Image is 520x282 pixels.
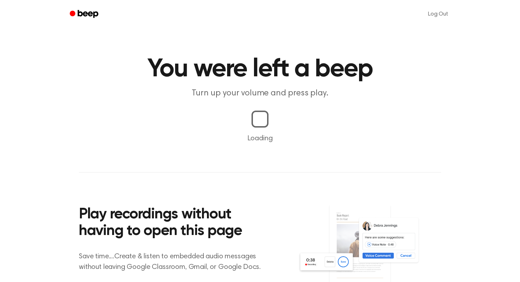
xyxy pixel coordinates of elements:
[65,7,105,21] a: Beep
[8,133,512,144] p: Loading
[124,88,396,99] p: Turn up your volume and press play.
[421,6,455,23] a: Log Out
[79,206,270,240] h2: Play recordings without having to open this page
[79,251,270,272] p: Save time....Create & listen to embedded audio messages without leaving Google Classroom, Gmail, ...
[79,57,441,82] h1: You were left a beep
